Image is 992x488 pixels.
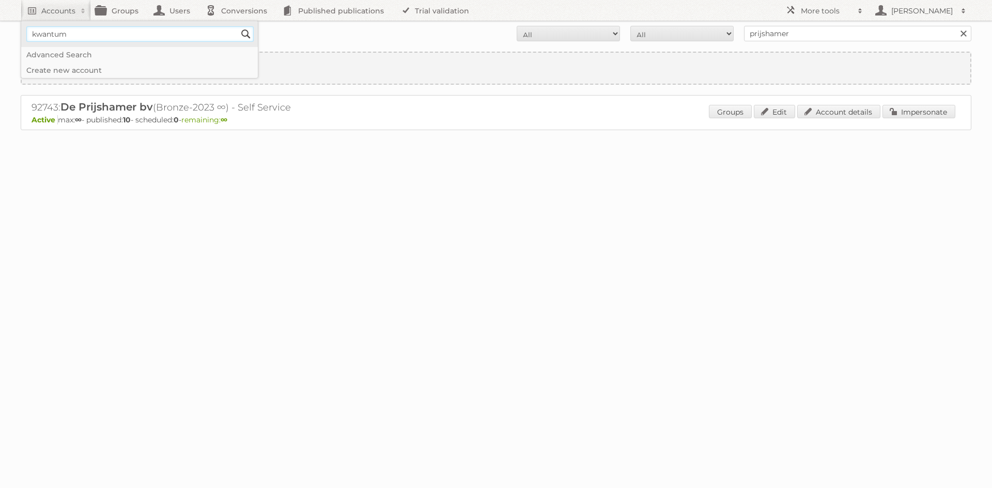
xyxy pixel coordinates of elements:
[882,105,955,118] a: Impersonate
[238,26,254,42] input: Search
[22,53,970,84] a: Create new account
[174,115,179,124] strong: 0
[709,105,752,118] a: Groups
[123,115,131,124] strong: 10
[32,115,58,124] span: Active
[889,6,956,16] h2: [PERSON_NAME]
[754,105,795,118] a: Edit
[32,101,393,114] h2: 92743: (Bronze-2023 ∞) - Self Service
[60,101,153,113] span: De Prijshamer bv
[41,6,75,16] h2: Accounts
[75,115,82,124] strong: ∞
[21,62,258,78] a: Create new account
[21,47,258,62] a: Advanced Search
[797,105,880,118] a: Account details
[32,115,960,124] p: max: - published: - scheduled: -
[221,115,227,124] strong: ∞
[181,115,227,124] span: remaining:
[801,6,853,16] h2: More tools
